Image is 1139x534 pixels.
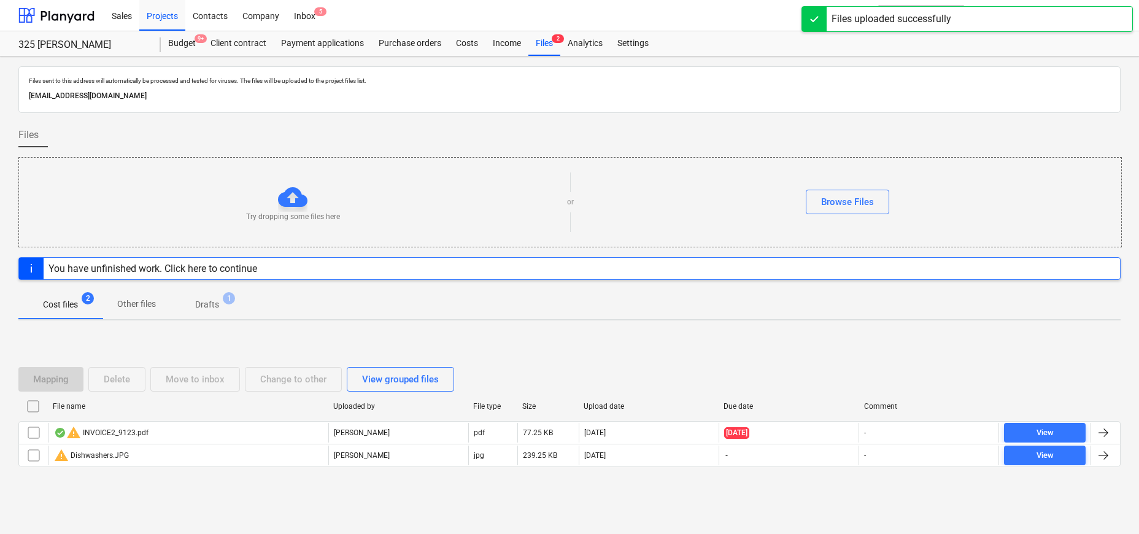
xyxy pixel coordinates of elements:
[66,425,81,440] span: warning
[371,31,449,56] a: Purchase orders
[18,128,39,142] span: Files
[274,31,371,56] a: Payment applications
[347,367,454,392] button: View grouped files
[523,428,553,437] div: 77.25 KB
[314,7,326,16] span: 5
[449,31,485,56] a: Costs
[560,31,610,56] a: Analytics
[29,77,1110,85] p: Files sent to this address will automatically be processed and tested for viruses. The files will...
[117,298,156,311] p: Other files
[724,427,749,439] span: [DATE]
[485,31,528,56] a: Income
[203,31,274,56] a: Client contract
[18,157,1122,247] div: Try dropping some files hereorBrowse Files
[584,428,606,437] div: [DATE]
[864,402,994,411] div: Comment
[43,298,78,311] p: Cost files
[474,428,485,437] div: pdf
[246,212,340,222] p: Try dropping some files here
[724,451,729,461] span: -
[1004,446,1086,465] button: View
[523,451,557,460] div: 239.25 KB
[584,451,606,460] div: [DATE]
[832,12,951,26] div: Files uploaded successfully
[54,448,69,463] span: warning
[522,402,574,411] div: Size
[584,402,714,411] div: Upload date
[864,428,866,437] div: -
[54,448,129,463] div: Dishwashers.JPG
[54,428,66,438] div: OCR finished
[53,402,323,411] div: File name
[82,292,94,304] span: 2
[473,402,512,411] div: File type
[552,34,564,43] span: 2
[1078,475,1139,534] iframe: Chat Widget
[864,451,866,460] div: -
[54,425,149,440] div: INVOICE2_9123.pdf
[223,292,235,304] span: 1
[528,31,560,56] div: Files
[161,31,203,56] a: Budget9+
[362,371,439,387] div: View grouped files
[1037,449,1054,463] div: View
[334,428,390,438] p: [PERSON_NAME]
[195,298,219,311] p: Drafts
[1037,426,1054,440] div: View
[567,197,574,207] p: or
[724,402,854,411] div: Due date
[821,194,874,210] div: Browse Files
[1004,423,1086,443] button: View
[610,31,656,56] a: Settings
[806,190,889,214] button: Browse Files
[528,31,560,56] a: Files2
[161,31,203,56] div: Budget
[18,39,146,52] div: 325 [PERSON_NAME]
[474,451,484,460] div: jpg
[48,263,257,274] div: You have unfinished work. Click here to continue
[333,402,463,411] div: Uploaded by
[29,90,1110,103] p: [EMAIL_ADDRESS][DOMAIN_NAME]
[195,34,207,43] span: 9+
[334,451,390,461] p: [PERSON_NAME]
